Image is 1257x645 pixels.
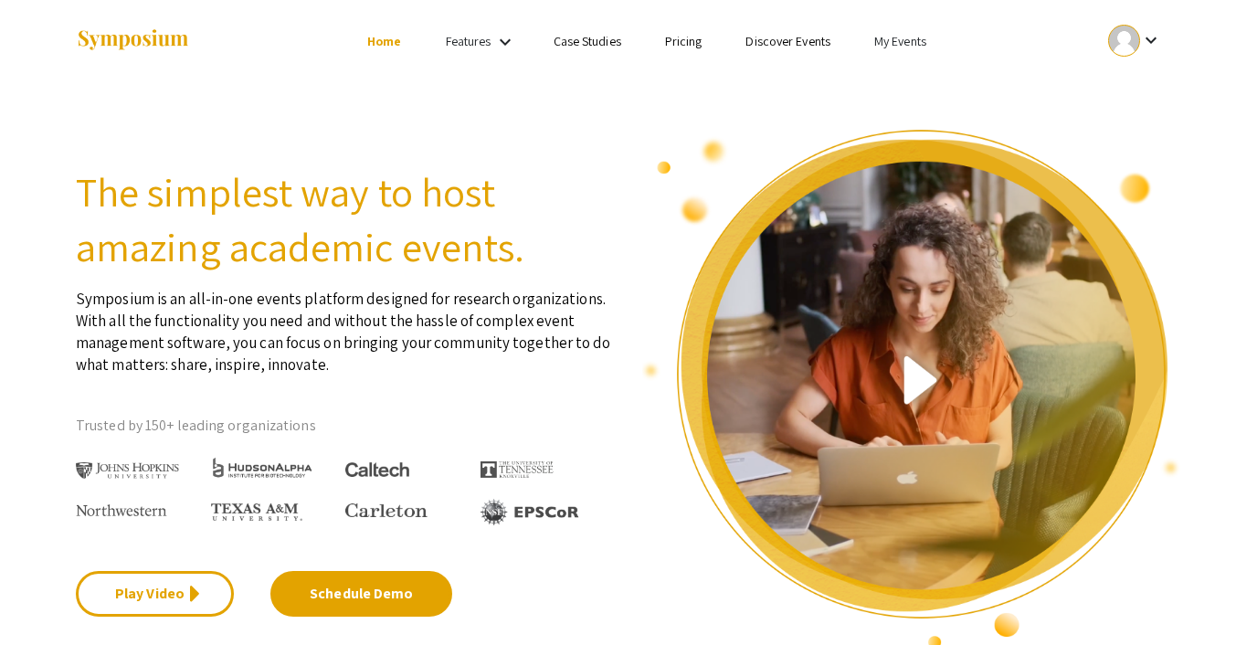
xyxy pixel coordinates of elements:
mat-icon: Expand account dropdown [1140,29,1162,51]
a: Case Studies [554,33,621,49]
img: Johns Hopkins University [76,462,179,480]
a: My Events [874,33,926,49]
p: Symposium is an all-in-one events platform designed for research organizations. With all the func... [76,274,615,375]
a: Pricing [665,33,702,49]
a: Discover Events [745,33,830,49]
img: HudsonAlpha [211,457,314,478]
button: Expand account dropdown [1089,20,1181,61]
img: Caltech [345,462,409,478]
img: Carleton [345,503,428,518]
a: Schedule Demo [270,571,452,617]
p: Trusted by 150+ leading organizations [76,412,615,439]
a: Home [367,33,401,49]
img: The University of Tennessee [481,461,554,478]
h2: The simplest way to host amazing academic events. [76,164,615,274]
mat-icon: Expand Features list [494,31,516,53]
a: Features [446,33,491,49]
img: Texas A&M University [211,503,302,522]
img: EPSCOR [481,499,581,525]
a: Play Video [76,571,234,617]
img: Symposium by ForagerOne [76,28,190,53]
img: Northwestern [76,504,167,515]
iframe: Chat [1179,563,1243,631]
